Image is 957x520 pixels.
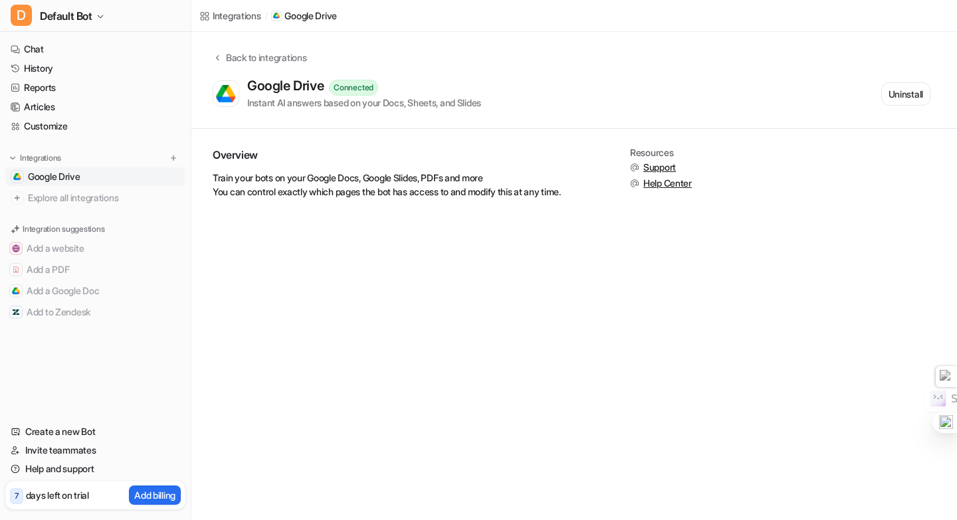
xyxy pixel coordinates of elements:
[265,10,268,22] span: /
[12,244,20,252] img: Add a website
[213,147,598,163] h2: Overview
[5,167,185,186] a: Google DriveGoogle Drive
[329,80,378,96] div: Connected
[5,302,185,323] button: Add to ZendeskAdd to Zendesk
[169,153,178,163] img: menu_add.svg
[129,485,181,505] button: Add billing
[213,50,306,78] button: Back to integrations
[12,308,20,316] img: Add to Zendesk
[5,259,185,280] button: Add a PDFAdd a PDF
[8,153,17,163] img: expand menu
[40,7,92,25] span: Default Bot
[630,163,639,172] img: support.svg
[12,266,20,274] img: Add a PDF
[20,153,61,163] p: Integrations
[273,13,280,19] img: Google Drive icon
[5,117,185,135] a: Customize
[5,460,185,478] a: Help and support
[630,179,639,188] img: support.svg
[247,96,481,110] div: Instant AI answers based on your Docs, Sheets, and Slides
[5,422,185,441] a: Create a new Bot
[5,78,185,97] a: Reports
[199,9,261,23] a: Integrations
[15,490,19,502] p: 7
[271,9,337,23] a: Google Drive iconGoogle Drive
[28,170,80,183] span: Google Drive
[881,82,930,106] button: Uninstall
[5,280,185,302] button: Add a Google DocAdd a Google Doc
[5,151,65,165] button: Integrations
[134,488,175,502] p: Add billing
[216,84,236,103] img: Google Drive logo
[213,171,598,199] p: Train your bots on your Google Docs, Google Slides, PDFs and more You can control exactly which p...
[284,9,337,23] p: Google Drive
[11,5,32,26] span: D
[5,98,185,116] a: Articles
[222,50,306,64] div: Back to integrations
[213,9,261,23] div: Integrations
[5,441,185,460] a: Invite teammates
[5,40,185,58] a: Chat
[13,173,21,181] img: Google Drive
[630,177,692,190] button: Help Center
[630,161,692,174] button: Support
[643,177,692,190] span: Help Center
[11,191,24,205] img: explore all integrations
[23,223,104,235] p: Integration suggestions
[247,78,329,94] div: Google Drive
[643,161,676,174] span: Support
[939,415,953,429] img: one_i.png
[5,59,185,78] a: History
[630,147,692,158] div: Resources
[5,238,185,259] button: Add a websiteAdd a website
[26,488,89,502] p: days left on trial
[12,287,20,295] img: Add a Google Doc
[28,187,180,209] span: Explore all integrations
[5,189,185,207] a: Explore all integrations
